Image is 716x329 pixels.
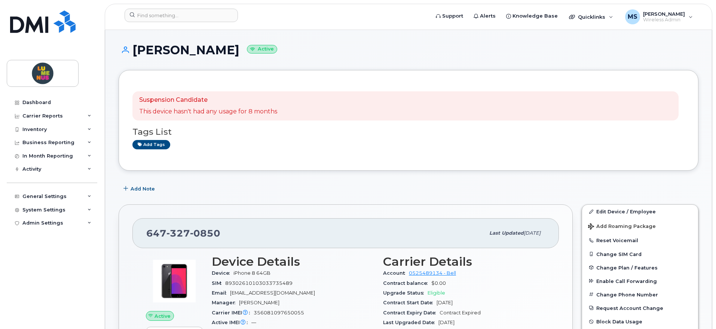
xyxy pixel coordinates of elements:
[409,270,456,276] a: 0525489134 - Bell
[440,310,481,316] span: Contract Expired
[132,140,170,149] a: Add tags
[212,300,239,305] span: Manager
[251,320,256,325] span: —
[438,320,455,325] span: [DATE]
[212,310,254,316] span: Carrier IMEI
[230,290,315,296] span: [EMAIL_ADDRESS][DOMAIN_NAME]
[524,230,541,236] span: [DATE]
[588,223,656,231] span: Add Roaming Package
[146,228,220,239] span: 647
[582,301,698,315] button: Request Account Change
[383,300,437,305] span: Contract Start Date
[582,218,698,234] button: Add Roaming Package
[154,313,171,320] span: Active
[139,96,277,104] p: Suspension Candidate
[437,300,453,305] span: [DATE]
[431,280,446,286] span: $0.00
[247,45,277,54] small: Active
[225,280,293,286] span: 89302610103033735489
[212,320,251,325] span: Active IMEI
[383,320,438,325] span: Last Upgraded Date
[212,270,233,276] span: Device
[212,290,230,296] span: Email
[152,259,197,304] img: image20231002-3703462-bzhi73.jpeg
[212,255,374,268] h3: Device Details
[254,310,304,316] span: 356081097650055
[582,288,698,301] button: Change Phone Number
[596,278,657,284] span: Enable Call Forwarding
[132,127,685,137] h3: Tags List
[582,247,698,261] button: Change SIM Card
[239,300,279,305] span: [PERSON_NAME]
[383,255,545,268] h3: Carrier Details
[190,228,220,239] span: 0850
[166,228,190,239] span: 327
[119,43,698,57] h1: [PERSON_NAME]
[582,205,698,218] a: Edit Device / Employee
[582,234,698,247] button: Reset Voicemail
[582,315,698,328] button: Block Data Usage
[139,107,277,116] p: This device hasn't had any usage for 8 months
[383,310,440,316] span: Contract Expiry Date
[131,185,155,192] span: Add Note
[233,270,270,276] span: iPhone 8 64GB
[582,261,698,274] button: Change Plan / Features
[383,290,428,296] span: Upgrade Status
[428,290,445,296] span: Eligible
[212,280,225,286] span: SIM
[119,182,161,195] button: Add Note
[383,280,431,286] span: Contract balance
[383,270,409,276] span: Account
[489,230,524,236] span: Last updated
[582,274,698,288] button: Enable Call Forwarding
[596,265,658,270] span: Change Plan / Features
